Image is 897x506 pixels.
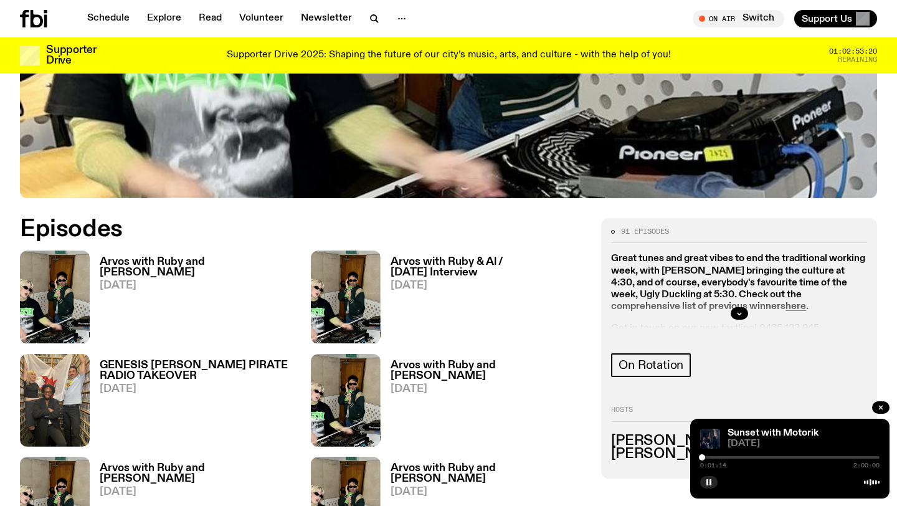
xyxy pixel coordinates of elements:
span: 0:01:14 [700,462,726,469]
span: Remaining [838,56,877,63]
a: Sunset with Motorik [728,428,819,438]
a: Schedule [80,10,137,27]
a: Read [191,10,229,27]
img: Ruby wears a Collarbones t shirt and pretends to play the DJ decks, Al sings into a pringles can.... [311,251,381,343]
h3: [PERSON_NAME] [611,448,867,462]
span: On Rotation [619,358,683,372]
span: [DATE] [391,280,587,291]
p: Supporter Drive 2025: Shaping the future of our city’s music, arts, and culture - with the help o... [227,50,671,61]
button: On AirSwitch [693,10,784,27]
span: [DATE] [100,487,296,497]
img: Ruby wears a Collarbones t shirt and pretends to play the DJ decks, Al sings into a pringles can.... [311,354,381,447]
h3: Arvos with Ruby & Al / [DATE] Interview [391,257,587,278]
a: Volunteer [232,10,291,27]
img: Ruby wears a Collarbones t shirt and pretends to play the DJ decks, Al sings into a pringles can.... [20,251,90,343]
span: [DATE] [100,384,296,394]
span: 2:00:00 [853,462,880,469]
h3: Arvos with Ruby and [PERSON_NAME] [391,360,587,381]
strong: Great tunes and great vibes to end the traditional working week, with [PERSON_NAME] bringing the ... [611,254,865,312]
span: Support Us [802,13,852,24]
h3: [PERSON_NAME] [611,434,867,448]
span: [DATE] [728,439,880,449]
a: Arvos with Ruby and [PERSON_NAME][DATE] [90,257,296,343]
h3: Supporter Drive [46,45,96,66]
h2: Hosts [611,407,867,422]
a: Explore [140,10,189,27]
span: 91 episodes [621,228,669,235]
a: Newsletter [293,10,359,27]
span: 01:02:53:20 [829,48,877,55]
h3: Arvos with Ruby and [PERSON_NAME] [100,463,296,484]
a: Arvos with Ruby & Al / [DATE] Interview[DATE] [381,257,587,343]
h3: Arvos with Ruby and [PERSON_NAME] [100,257,296,278]
a: GENESIS [PERSON_NAME] PIRATE RADIO TAKEOVER[DATE] [90,360,296,447]
button: Support Us [794,10,877,27]
a: Arvos with Ruby and [PERSON_NAME][DATE] [381,360,587,447]
h3: GENESIS [PERSON_NAME] PIRATE RADIO TAKEOVER [100,360,296,381]
h2: Episodes [20,218,586,241]
span: [DATE] [391,487,587,497]
span: [DATE] [391,384,587,394]
span: [DATE] [100,280,296,291]
h3: Arvos with Ruby and [PERSON_NAME] [391,463,587,484]
a: On Rotation [611,353,691,377]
